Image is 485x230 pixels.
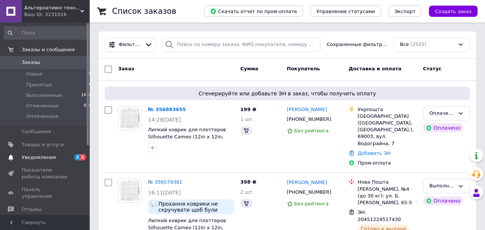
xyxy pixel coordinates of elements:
[287,179,327,186] a: [PERSON_NAME]
[22,154,56,161] span: Уведомления
[112,7,176,16] h1: Список заказов
[316,9,375,14] span: Управление статусами
[22,167,69,180] span: Показатели работы компании
[294,201,329,206] span: Без рейтинга
[294,128,329,134] span: Без рейтинга
[158,201,231,213] span: Прохання коврики не скручувати щоб були рівні
[389,6,421,17] button: Экспорт
[395,9,416,14] span: Экспорт
[26,92,62,99] span: Выполненные
[162,37,321,52] input: Поиск по номеру заказа, ФИО покупателя, номеру телефона, Email, номеру накладной
[349,66,401,71] span: Доставка и оплата
[421,8,478,14] a: Создать заказ
[423,66,442,71] span: Статус
[287,106,327,113] a: [PERSON_NAME]
[81,92,92,99] span: 1676
[240,107,256,112] span: 199 ₴
[287,66,320,71] span: Покупатель
[22,141,64,148] span: Товары и услуги
[148,127,228,153] a: Липкий коврик для плоттеров Silhouette Cameo (12in х 12in, 30.5 на 30.5 см ). Стандартный клей
[22,59,40,66] span: Заказы
[204,6,303,17] button: Скачать отчет по пром-оплате
[24,11,90,18] div: Ваш ID: 3231016
[423,196,463,205] div: Оплачено
[148,179,182,185] a: № 356579381
[89,82,92,88] span: 0
[327,41,387,48] span: Сохраненные фильтры:
[429,182,455,190] div: Выполнен
[400,41,409,48] span: Все
[148,190,181,196] span: 16:11[DATE]
[358,179,417,185] div: Нова Пошта
[26,113,58,120] span: Оплаченные
[358,186,417,206] div: [PERSON_NAME], №4 (до 30 кг): ул. Б. [PERSON_NAME], 65-5
[148,117,181,123] span: 14:28[DATE]
[119,41,142,48] span: Фильтры
[423,123,463,132] div: Оплачено
[89,71,92,77] span: 0
[240,66,258,71] span: Сумма
[118,107,142,130] img: Фото товару
[4,26,92,40] input: Поиск
[22,186,69,200] span: Панель управления
[89,113,92,120] span: 1
[410,42,426,47] span: (2525)
[435,9,472,14] span: Создать заказ
[108,90,467,97] span: Сгенерируйте или добавьте ЭН в заказ, чтобы получить оплату
[287,116,331,122] span: [PHONE_NUMBER]
[80,154,86,160] span: 1
[24,4,80,11] span: Альтернативні технології
[287,189,331,195] span: [PHONE_NUMBER]
[358,150,390,156] a: Добавить ЭН
[74,154,80,160] span: 2
[358,209,401,222] span: ЭН: 20451224517430
[358,113,417,147] div: [GEOGRAPHIC_DATA] ([GEOGRAPHIC_DATA], [GEOGRAPHIC_DATA].), 69003, вул. Водограйна, 7
[26,82,52,88] span: Принятые
[311,6,381,17] button: Управление статусами
[240,179,256,185] span: 398 ₴
[240,189,254,195] span: 2 шт.
[22,46,75,53] span: Заказы и сообщения
[84,102,92,109] span: 848
[240,116,254,122] span: 1 шт.
[358,160,417,166] div: Пром-оплата
[358,106,417,113] div: Укрпошта
[148,107,186,112] a: № 356883655
[118,179,142,202] img: Фото товару
[26,102,59,109] span: Отмененные
[118,66,134,71] span: Заказ
[26,71,43,77] span: Новые
[429,6,478,17] button: Создать заказ
[22,206,41,213] span: Отзывы
[22,128,51,135] span: Сообщения
[151,201,157,207] img: :speech_balloon:
[429,110,455,117] div: Оплаченный
[210,8,297,15] span: Скачать отчет по пром-оплате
